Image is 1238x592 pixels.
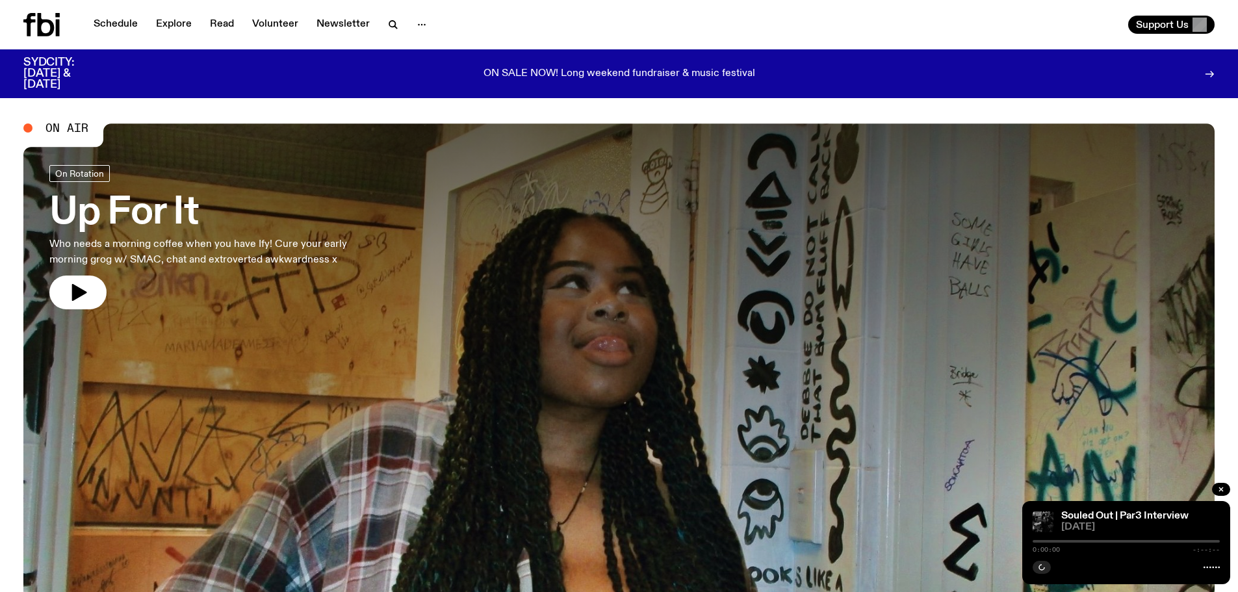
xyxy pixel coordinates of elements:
[49,195,382,231] h3: Up For It
[1061,522,1220,532] span: [DATE]
[1061,511,1189,521] a: Souled Out | Par3 Interview
[202,16,242,34] a: Read
[86,16,146,34] a: Schedule
[309,16,378,34] a: Newsletter
[49,237,382,268] p: Who needs a morning coffee when you have Ify! Cure your early morning grog w/ SMAC, chat and extr...
[1136,19,1189,31] span: Support Us
[55,168,104,178] span: On Rotation
[49,165,110,182] a: On Rotation
[1128,16,1215,34] button: Support Us
[49,165,382,309] a: Up For ItWho needs a morning coffee when you have Ify! Cure your early morning grog w/ SMAC, chat...
[23,57,107,90] h3: SYDCITY: [DATE] & [DATE]
[484,68,755,80] p: ON SALE NOW! Long weekend fundraiser & music festival
[1033,547,1060,553] span: 0:00:00
[148,16,200,34] a: Explore
[45,122,88,134] span: On Air
[1193,547,1220,553] span: -:--:--
[244,16,306,34] a: Volunteer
